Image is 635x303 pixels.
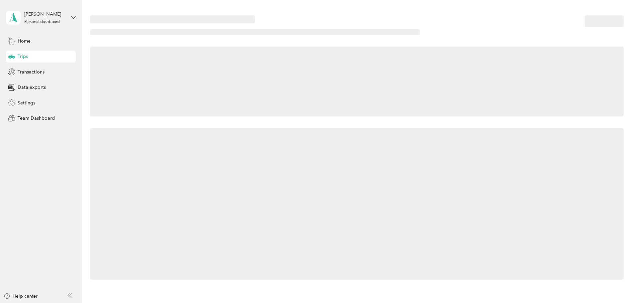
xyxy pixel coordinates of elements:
span: Settings [18,99,35,106]
span: Data exports [18,84,46,91]
span: Trips [18,53,28,60]
div: Personal dashboard [24,20,60,24]
button: Help center [4,293,38,300]
div: [PERSON_NAME] [24,11,66,18]
iframe: Everlance-gr Chat Button Frame [598,266,635,303]
span: Home [18,38,31,45]
span: Transactions [18,69,45,76]
span: Team Dashboard [18,115,55,122]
